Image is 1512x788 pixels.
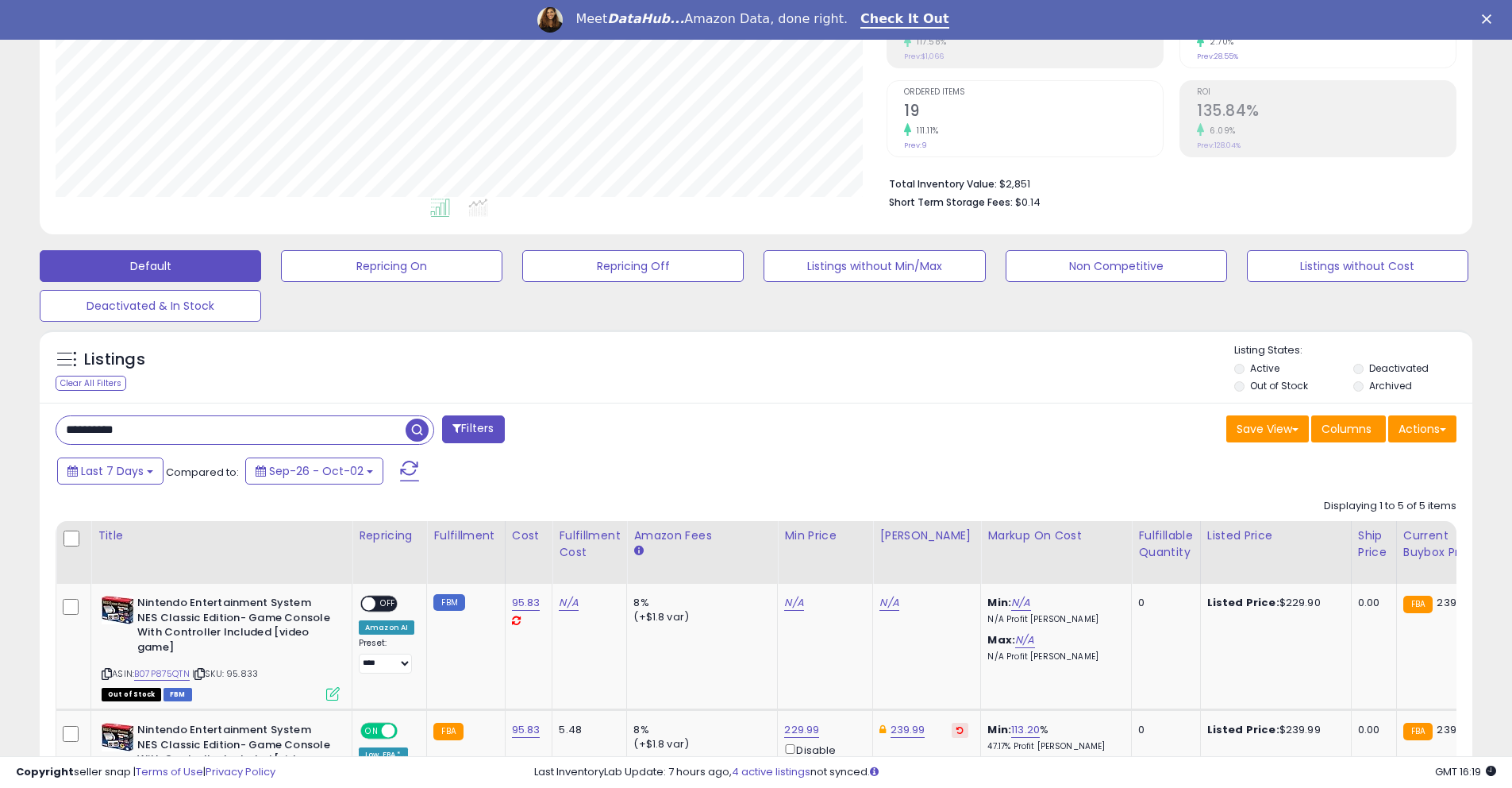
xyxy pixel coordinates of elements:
div: Ship Price [1358,527,1390,561]
b: Max: [987,632,1015,647]
a: N/A [559,595,578,611]
div: (+$1.8 var) [633,610,765,624]
button: Repricing Off [522,250,744,282]
h2: 135.84% [1197,102,1456,123]
div: [PERSON_NAME] [879,527,974,544]
label: Archived [1369,379,1412,392]
th: The percentage added to the cost of goods (COGS) that forms the calculator for Min & Max prices. [981,521,1132,584]
div: Cost [512,527,546,544]
li: $2,851 [889,173,1445,192]
p: Listing States: [1234,343,1472,358]
a: N/A [784,595,803,611]
button: Actions [1388,415,1456,442]
div: Min Price [784,527,866,544]
b: Short Term Storage Fees: [889,195,1013,209]
span: | SKU: 95.833 [192,667,258,680]
span: 2025-10-10 16:19 GMT [1435,764,1496,779]
button: Non Competitive [1006,250,1227,282]
p: N/A Profit [PERSON_NAME] [987,614,1119,625]
button: Save View [1226,415,1309,442]
span: Sep-26 - Oct-02 [269,463,364,479]
small: FBA [433,723,463,740]
div: Fulfillment [433,527,498,544]
a: N/A [1015,632,1034,648]
a: Check It Out [860,11,949,29]
div: $239.99 [1207,723,1339,737]
small: Prev: 128.04% [1197,141,1241,150]
a: 95.83 [512,722,541,738]
a: 229.99 [784,722,819,738]
div: Preset: [359,638,414,674]
div: 8% [633,596,765,610]
div: Markup on Cost [987,527,1125,544]
div: Clear All Filters [56,376,126,391]
span: Compared to: [166,465,239,480]
i: DataHub... [607,11,684,26]
h5: Listings [84,349,145,371]
div: Fulfillable Quantity [1138,527,1193,561]
h2: 19 [904,102,1163,123]
div: Amazon Fees [633,527,771,544]
span: $0.14 [1015,195,1041,210]
div: 0.00 [1358,723,1384,737]
label: Active [1250,361,1279,375]
b: Listed Price: [1207,595,1279,610]
button: Listings without Min/Max [764,250,985,282]
span: Columns [1322,421,1372,437]
img: 51uMa673kuL._SL40_.jpg [102,723,133,751]
small: Prev: 28.55% [1197,52,1238,61]
strong: Copyright [16,764,74,779]
a: N/A [1011,595,1030,611]
button: Deactivated & In Stock [40,290,261,322]
div: seller snap | | [16,765,275,780]
span: All listings that are currently out of stock and unavailable for purchase on Amazon [102,688,161,701]
div: Last InventoryLab Update: 7 hours ago, not synced. [534,765,1496,780]
a: Privacy Policy [206,764,275,779]
label: Deactivated [1369,361,1429,375]
div: Current Buybox Price [1403,527,1485,561]
div: Amazon AI [359,620,414,635]
label: Out of Stock [1250,379,1308,392]
b: Total Inventory Value: [889,177,997,191]
b: Min: [987,595,1011,610]
span: 239.99 [1437,595,1472,610]
div: 5.48 [559,723,614,737]
a: 113.20 [1011,722,1040,738]
div: 0 [1138,596,1187,610]
div: Meet Amazon Data, done right. [575,11,848,27]
span: OFF [375,597,401,611]
a: N/A [879,595,898,611]
div: 0.00 [1358,596,1384,610]
small: Prev: $1,066 [904,52,944,61]
img: 51uMa673kuL._SL40_.jpg [102,596,133,624]
span: Ordered Items [904,88,1163,97]
small: 111.11% [911,125,939,137]
div: Listed Price [1207,527,1345,544]
small: 117.58% [911,36,947,48]
small: FBA [1403,723,1433,740]
div: (+$1.8 var) [633,737,765,751]
button: Listings without Cost [1247,250,1468,282]
b: Min: [987,722,1011,737]
button: Columns [1311,415,1386,442]
div: 8% [633,723,765,737]
small: FBA [1403,596,1433,613]
button: Filters [442,415,504,443]
button: Last 7 Days [57,458,164,485]
span: ROI [1197,88,1456,97]
button: Repricing On [281,250,502,282]
button: Sep-26 - Oct-02 [245,458,383,485]
div: Close [1482,14,1498,24]
div: $229.90 [1207,596,1339,610]
b: Nintendo Entertainment System NES Classic Edition- Game Console With Controller Included [video g... [137,596,330,659]
div: Fulfillment Cost [559,527,620,561]
small: Prev: 9 [904,141,927,150]
small: Amazon Fees. [633,544,643,558]
a: B07P875QTN [134,667,190,681]
p: N/A Profit [PERSON_NAME] [987,651,1119,662]
div: 0 [1138,723,1187,737]
span: 239.99 [1437,722,1472,737]
div: Displaying 1 to 5 of 5 items [1324,499,1456,514]
span: FBM [164,688,192,701]
a: Terms of Use [136,764,203,779]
